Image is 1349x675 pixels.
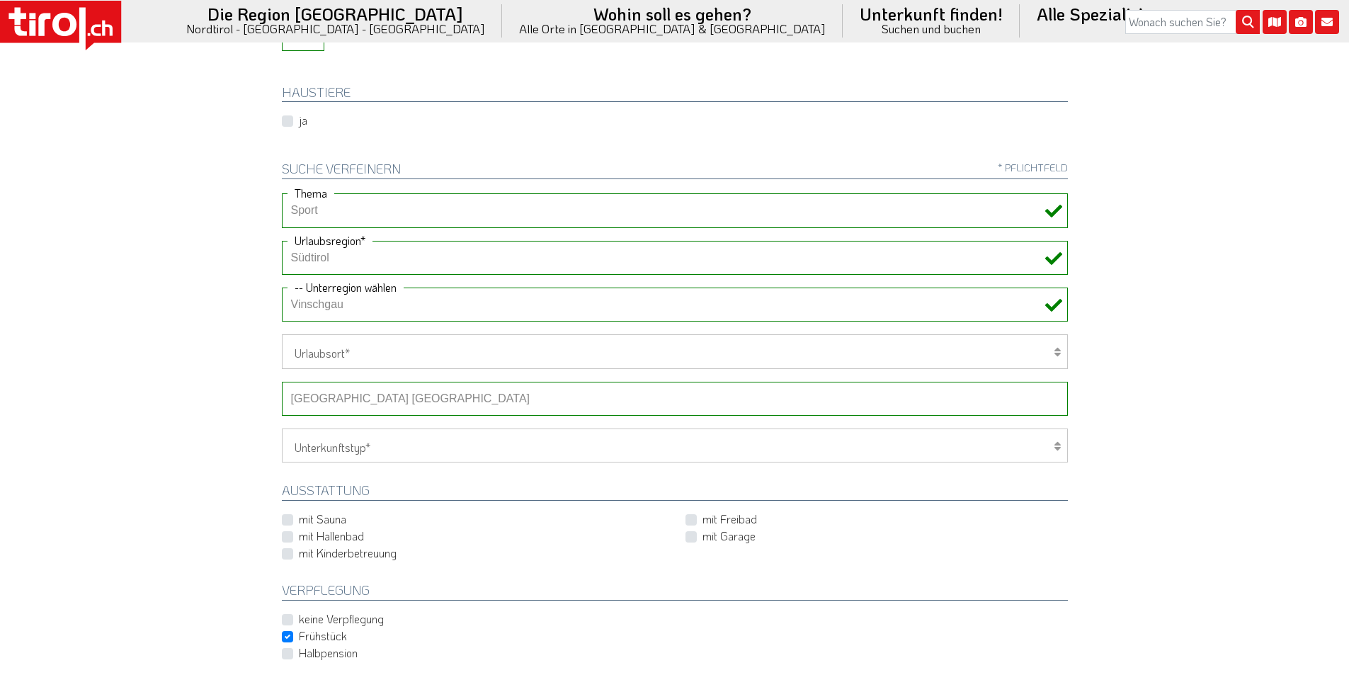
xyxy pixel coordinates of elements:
h2: Suche verfeinern [282,162,1068,179]
h2: HAUSTIERE [282,86,1068,103]
label: mit Hallenbad [299,528,364,544]
small: Nordtirol - [GEOGRAPHIC_DATA] - [GEOGRAPHIC_DATA] [186,23,485,35]
label: keine Verpflegung [299,611,384,627]
label: mit Kinderbetreuung [299,545,397,561]
small: Alle Orte in [GEOGRAPHIC_DATA] & [GEOGRAPHIC_DATA] [519,23,826,35]
i: Karte öffnen [1263,10,1287,34]
h2: Ausstattung [282,484,1068,501]
label: mit Garage [702,528,756,544]
span: * Pflichtfeld [998,162,1068,173]
input: Wonach suchen Sie? [1125,10,1260,34]
label: mit Sauna [299,511,346,527]
small: Suchen und buchen [860,23,1003,35]
label: Frühstück [299,628,347,644]
i: Kontakt [1315,10,1339,34]
i: Fotogalerie [1289,10,1313,34]
label: mit Freibad [702,511,757,527]
h2: Verpflegung [282,584,1068,601]
label: Halbpension [299,645,358,661]
label: ja [299,113,307,128]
